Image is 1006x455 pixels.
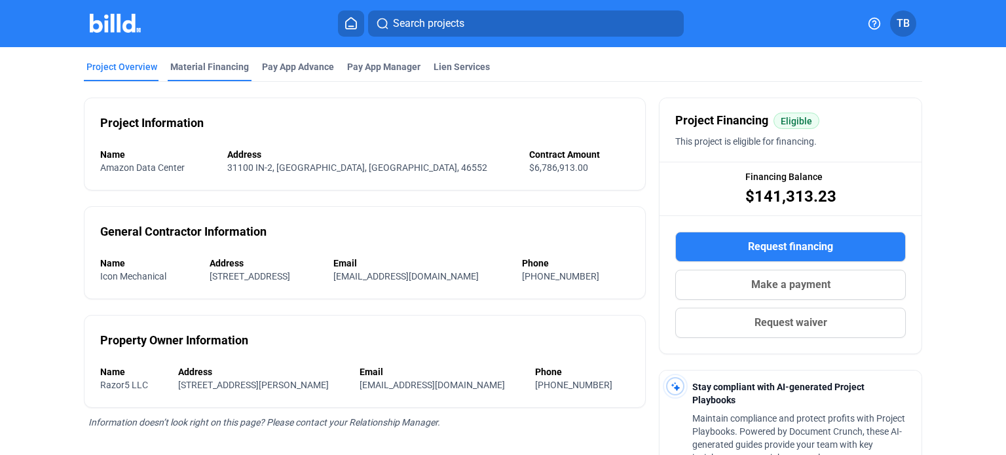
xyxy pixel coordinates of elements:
[333,257,509,270] div: Email
[86,60,157,73] div: Project Overview
[178,380,329,390] span: [STREET_ADDRESS][PERSON_NAME]
[529,162,588,173] span: $6,786,913.00
[890,10,916,37] button: TB
[100,365,165,378] div: Name
[675,111,768,130] span: Project Financing
[100,114,204,132] div: Project Information
[748,239,833,255] span: Request financing
[522,271,599,282] span: [PHONE_NUMBER]
[897,16,910,31] span: TB
[745,186,836,207] span: $141,313.23
[100,257,196,270] div: Name
[529,148,629,161] div: Contract Amount
[170,60,249,73] div: Material Financing
[675,270,906,300] button: Make a payment
[675,136,817,147] span: This project is eligible for financing.
[692,382,865,405] span: Stay compliant with AI-generated Project Playbooks
[347,60,420,73] span: Pay App Manager
[100,380,148,390] span: Razor5 LLC
[100,148,214,161] div: Name
[773,113,819,129] mat-chip: Eligible
[178,365,346,378] div: Address
[754,315,827,331] span: Request waiver
[434,60,490,73] div: Lien Services
[675,308,906,338] button: Request waiver
[210,271,290,282] span: [STREET_ADDRESS]
[88,417,440,428] span: Information doesn’t look right on this page? Please contact your Relationship Manager.
[675,232,906,262] button: Request financing
[262,60,334,73] div: Pay App Advance
[90,14,141,33] img: Billd Company Logo
[227,162,487,173] span: 31100 IN-2, [GEOGRAPHIC_DATA], [GEOGRAPHIC_DATA], 46552
[360,365,522,378] div: Email
[535,380,612,390] span: [PHONE_NUMBER]
[745,170,823,183] span: Financing Balance
[100,331,248,350] div: Property Owner Information
[393,16,464,31] span: Search projects
[333,271,479,282] span: [EMAIL_ADDRESS][DOMAIN_NAME]
[751,277,830,293] span: Make a payment
[368,10,684,37] button: Search projects
[100,271,166,282] span: Icon Mechanical
[210,257,320,270] div: Address
[100,162,185,173] span: Amazon Data Center
[100,223,267,241] div: General Contractor Information
[535,365,629,378] div: Phone
[522,257,629,270] div: Phone
[227,148,517,161] div: Address
[360,380,505,390] span: [EMAIL_ADDRESS][DOMAIN_NAME]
